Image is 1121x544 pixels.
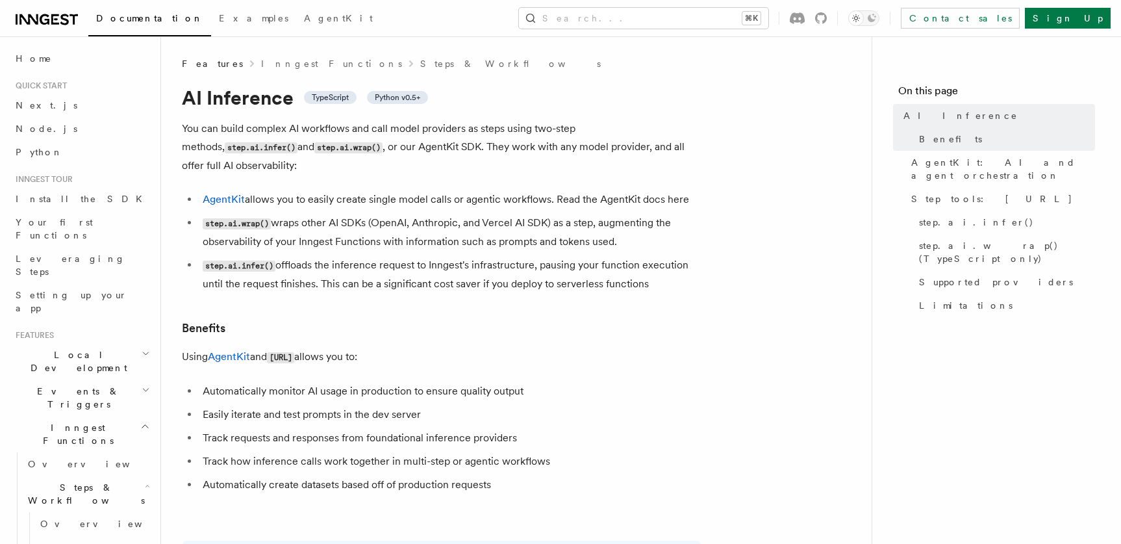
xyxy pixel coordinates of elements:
span: Node.js [16,123,77,134]
li: Track how inference calls work together in multi-step or agentic workflows [199,452,701,471]
span: AgentKit: AI and agent orchestration [911,156,1095,182]
span: Next.js [16,100,77,110]
span: Benefits [919,133,982,146]
code: step.ai.wrap() [314,142,383,153]
h1: AI Inference [182,86,701,109]
span: TypeScript [312,92,349,103]
a: Limitations [914,294,1095,317]
span: Steps & Workflows [23,481,145,507]
a: Sign Up [1025,8,1111,29]
button: Local Development [10,343,153,380]
span: Events & Triggers [10,385,142,411]
a: AgentKit [203,193,245,205]
a: Documentation [88,4,211,36]
li: Track requests and responses from foundational inference providers [199,429,701,447]
span: Install the SDK [16,194,150,204]
a: Benefits [182,319,225,337]
a: Steps & Workflows [420,57,601,70]
a: Supported providers [914,270,1095,294]
kbd: ⌘K [742,12,761,25]
a: Your first Functions [10,211,153,247]
span: Python v0.5+ [375,92,420,103]
span: AgentKit [304,13,373,23]
a: AgentKit [296,4,381,35]
a: Node.js [10,117,153,140]
span: Inngest tour [10,174,73,185]
a: step.ai.infer() [914,211,1095,234]
span: Local Development [10,348,142,374]
a: Overview [35,512,153,536]
button: Steps & Workflows [23,476,153,512]
span: Home [16,52,52,65]
code: step.ai.infer() [203,261,275,272]
a: Overview [23,452,153,476]
span: Overview [28,459,162,469]
a: Next.js [10,94,153,117]
a: step.ai.wrap() (TypeScript only) [914,234,1095,270]
a: Leveraging Steps [10,247,153,283]
a: Install the SDK [10,187,153,211]
li: wraps other AI SDKs (OpenAI, Anthropic, and Vercel AI SDK) as a step, augmenting the observabilit... [199,214,701,251]
a: AgentKit [208,350,250,363]
p: You can build complex AI workflows and call model providers as steps using two-step methods, and ... [182,120,701,175]
span: step.ai.infer() [919,216,1034,229]
a: Inngest Functions [261,57,402,70]
a: Home [10,47,153,70]
a: AgentKit: AI and agent orchestration [906,151,1095,187]
a: Contact sales [901,8,1020,29]
span: Examples [219,13,288,23]
h4: On this page [898,83,1095,104]
span: Quick start [10,81,67,91]
button: Search...⌘K [519,8,768,29]
code: step.ai.infer() [225,142,297,153]
span: Inngest Functions [10,421,140,447]
span: AI Inference [903,109,1018,122]
li: offloads the inference request to Inngest's infrastructure, pausing your function execution until... [199,256,701,293]
span: Python [16,147,63,157]
button: Inngest Functions [10,416,153,452]
a: Python [10,140,153,164]
li: Easily iterate and test prompts in the dev server [199,406,701,424]
li: Automatically create datasets based off of production requests [199,476,701,494]
span: Limitations [919,299,1013,312]
span: Features [182,57,243,70]
a: Benefits [914,127,1095,151]
span: Overview [40,519,174,529]
span: Your first Functions [16,217,93,240]
span: Leveraging Steps [16,253,125,277]
code: [URL] [267,352,294,363]
span: step.ai.wrap() (TypeScript only) [919,239,1095,265]
li: Automatically monitor AI usage in production to ensure quality output [199,382,701,400]
button: Events & Triggers [10,380,153,416]
span: Step tools: [URL] [911,192,1073,205]
span: Features [10,330,54,341]
a: Setting up your app [10,283,153,320]
span: Supported providers [919,276,1073,289]
code: step.ai.wrap() [203,218,271,229]
button: Toggle dark mode [848,10,879,26]
p: Using and allows you to: [182,348,701,367]
span: Documentation [96,13,203,23]
a: AI Inference [898,104,1095,127]
li: allows you to easily create single model calls or agentic workflows. Read the AgentKit docs here [199,190,701,209]
a: Examples [211,4,296,35]
span: Setting up your app [16,290,127,313]
a: Step tools: [URL] [906,187,1095,211]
